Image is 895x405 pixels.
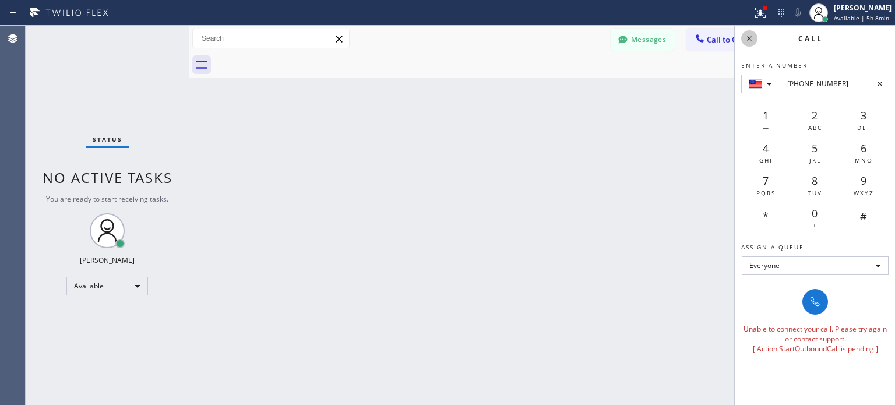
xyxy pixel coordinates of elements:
[798,34,823,44] span: Call
[66,277,148,295] div: Available
[808,189,822,197] span: TUV
[812,141,818,155] span: 5
[857,124,871,132] span: DEF
[80,255,135,265] div: [PERSON_NAME]
[834,14,889,22] span: Available | 5h 8min
[763,174,769,188] span: 7
[741,243,804,251] span: Assign a queue
[812,174,818,188] span: 8
[812,206,818,220] span: 0
[808,124,822,132] span: ABC
[741,61,808,69] span: Enter a number
[611,29,675,51] button: Messages
[93,135,122,143] span: Status
[861,108,866,122] span: 3
[812,108,818,122] span: 2
[813,221,818,230] span: +
[861,174,866,188] span: 9
[834,3,892,13] div: [PERSON_NAME]
[860,209,867,223] span: #
[861,141,866,155] span: 6
[763,108,769,122] span: 1
[756,189,776,197] span: PQRS
[46,194,168,204] span: You are ready to start receiving tasks.
[809,156,821,164] span: JKL
[790,5,806,21] button: Mute
[753,344,878,354] span: [ Action StartOutboundCall is pending ]
[43,168,172,187] span: No active tasks
[763,141,769,155] span: 4
[744,324,887,344] span: Unable to connect your call. Please try again or contact support.
[759,156,773,164] span: GHI
[854,189,874,197] span: WXYZ
[193,29,349,48] input: Search
[707,34,768,45] span: Call to Customer
[763,124,770,132] span: —
[686,29,776,51] button: Call to Customer
[855,156,873,164] span: MNO
[742,256,889,275] div: Everyone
